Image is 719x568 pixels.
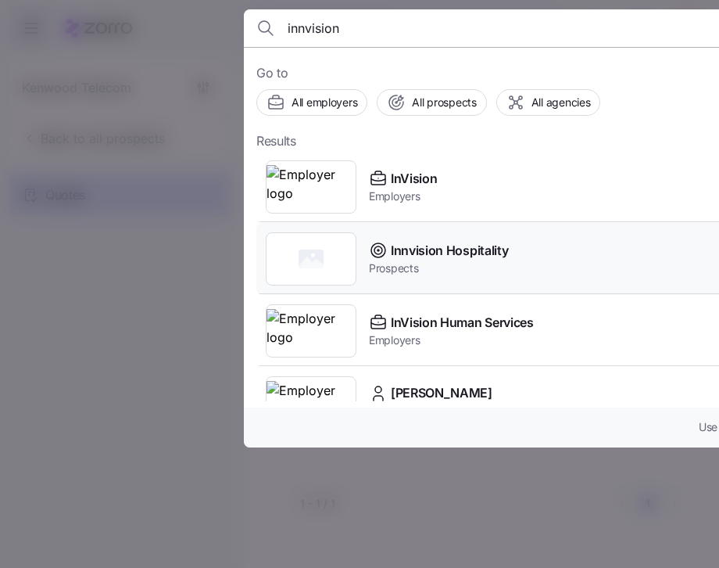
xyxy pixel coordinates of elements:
span: Results [256,131,296,151]
img: Employer logo [266,309,356,353]
img: Employer logo [266,381,356,425]
button: All prospects [377,89,486,116]
button: All agencies [496,89,601,116]
span: All prospects [412,95,476,110]
img: Employer logo [266,165,356,209]
span: All employers [292,95,357,110]
span: All agencies [531,95,591,110]
button: All employers [256,89,367,116]
span: [PERSON_NAME] [391,383,492,403]
span: Employers [369,333,534,348]
span: Use [699,419,717,435]
span: Innvision Hospitality [391,241,508,261]
span: InVision [391,169,437,189]
span: Employers [369,189,437,204]
span: InVision Human Services [391,313,534,333]
span: Prospects [369,261,508,276]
